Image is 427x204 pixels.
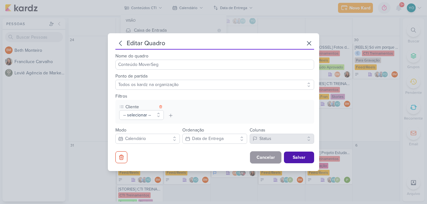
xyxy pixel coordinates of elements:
[115,73,147,79] label: Ponto de partida
[119,110,164,120] button: -- selecionar --
[259,135,271,142] div: Status
[115,60,314,70] input: Nome do quadro
[284,152,314,163] button: Salvar
[182,127,204,133] label: Ordenação
[192,135,224,142] div: Data de Entrega
[127,39,165,48] div: editar quadro
[115,94,127,99] label: Filtros
[250,151,281,164] button: Cancelar
[250,134,314,144] button: Status
[125,135,146,142] div: Calendário
[250,127,265,133] label: Colunas
[125,104,150,110] div: Cliente
[115,127,126,133] label: Modo
[115,53,148,59] label: Nome do quadro
[115,134,180,144] button: Calendário
[182,134,247,144] button: Data de Entrega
